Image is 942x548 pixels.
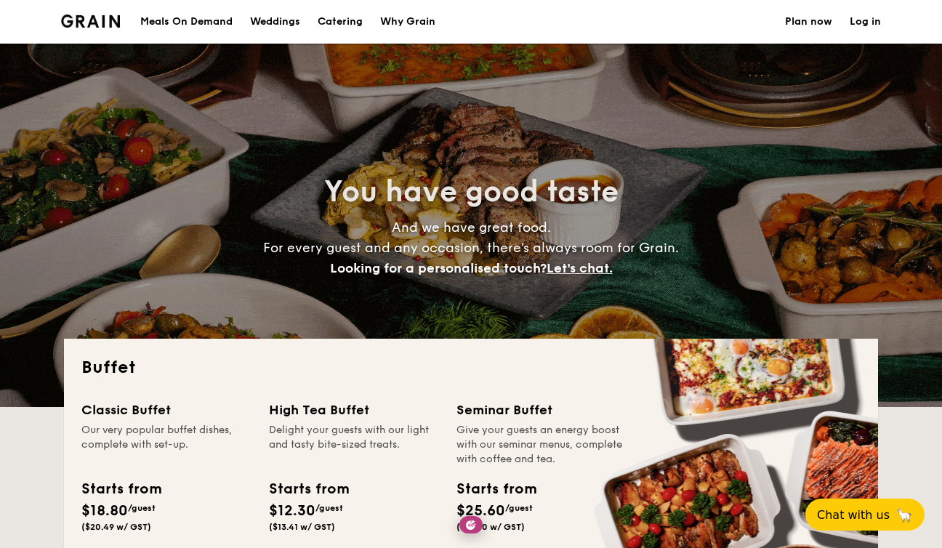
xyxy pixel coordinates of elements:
[269,400,439,420] div: High Tea Buffet
[456,478,536,500] div: Starts from
[269,502,315,520] span: $12.30
[805,499,925,531] button: Chat with us🦙
[61,15,120,28] img: Grain
[81,502,128,520] span: $18.80
[456,522,525,532] span: ($27.90 w/ GST)
[324,174,619,209] span: You have good taste
[456,423,627,467] div: Give your guests an energy boost with our seminar menus, complete with coffee and tea.
[81,423,251,467] div: Our very popular buffet dishes, complete with set-up.
[81,478,161,500] div: Starts from
[817,508,890,522] span: Chat with us
[456,502,505,520] span: $25.60
[269,522,335,532] span: ($13.41 w/ GST)
[505,503,533,513] span: /guest
[263,219,679,276] span: And we have great food. For every guest and any occasion, there’s always room for Grain.
[81,400,251,420] div: Classic Buffet
[81,522,151,532] span: ($20.49 w/ GST)
[128,503,156,513] span: /guest
[269,423,439,467] div: Delight your guests with our light and tasty bite-sized treats.
[547,260,613,276] span: Let's chat.
[81,356,861,379] h2: Buffet
[269,478,348,500] div: Starts from
[315,503,343,513] span: /guest
[330,260,547,276] span: Looking for a personalised touch?
[456,400,627,420] div: Seminar Buffet
[895,507,913,523] span: 🦙
[61,15,120,28] a: Logotype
